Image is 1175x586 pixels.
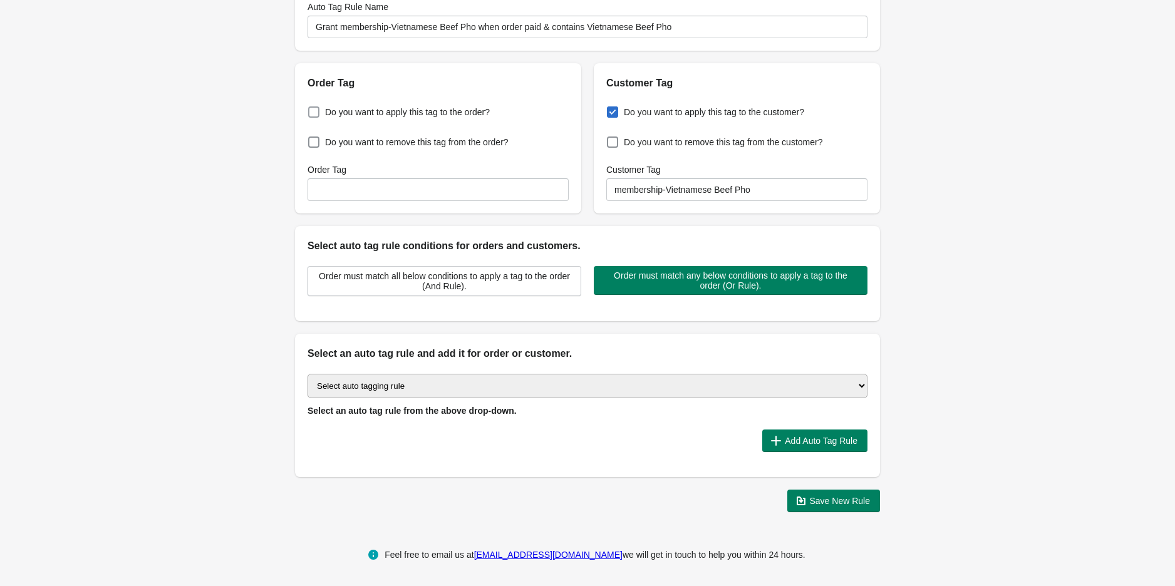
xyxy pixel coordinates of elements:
[474,550,623,560] a: [EMAIL_ADDRESS][DOMAIN_NAME]
[308,76,569,91] h2: Order Tag
[308,239,867,254] h2: Select auto tag rule conditions for orders and customers.
[318,271,571,291] span: Order must match all below conditions to apply a tag to the order (And Rule).
[810,496,871,506] span: Save New Rule
[606,76,867,91] h2: Customer Tag
[606,163,661,176] label: Customer Tag
[624,106,804,118] span: Do you want to apply this tag to the customer?
[325,106,490,118] span: Do you want to apply this tag to the order?
[308,266,581,296] button: Order must match all below conditions to apply a tag to the order (And Rule).
[624,136,822,148] span: Do you want to remove this tag from the customer?
[594,266,867,295] button: Order must match any below conditions to apply a tag to the order (Or Rule).
[308,406,517,416] span: Select an auto tag rule from the above drop-down.
[787,490,881,512] button: Save New Rule
[762,429,867,452] button: Add Auto Tag Rule
[308,163,346,176] label: Order Tag
[308,1,388,13] label: Auto Tag Rule Name
[308,346,867,361] h2: Select an auto tag rule and add it for order or customer.
[325,136,509,148] span: Do you want to remove this tag from the order?
[385,547,805,562] div: Feel free to email us at we will get in touch to help you within 24 hours.
[604,270,857,290] span: Order must match any below conditions to apply a tag to the order (Or Rule).
[785,436,857,446] span: Add Auto Tag Rule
